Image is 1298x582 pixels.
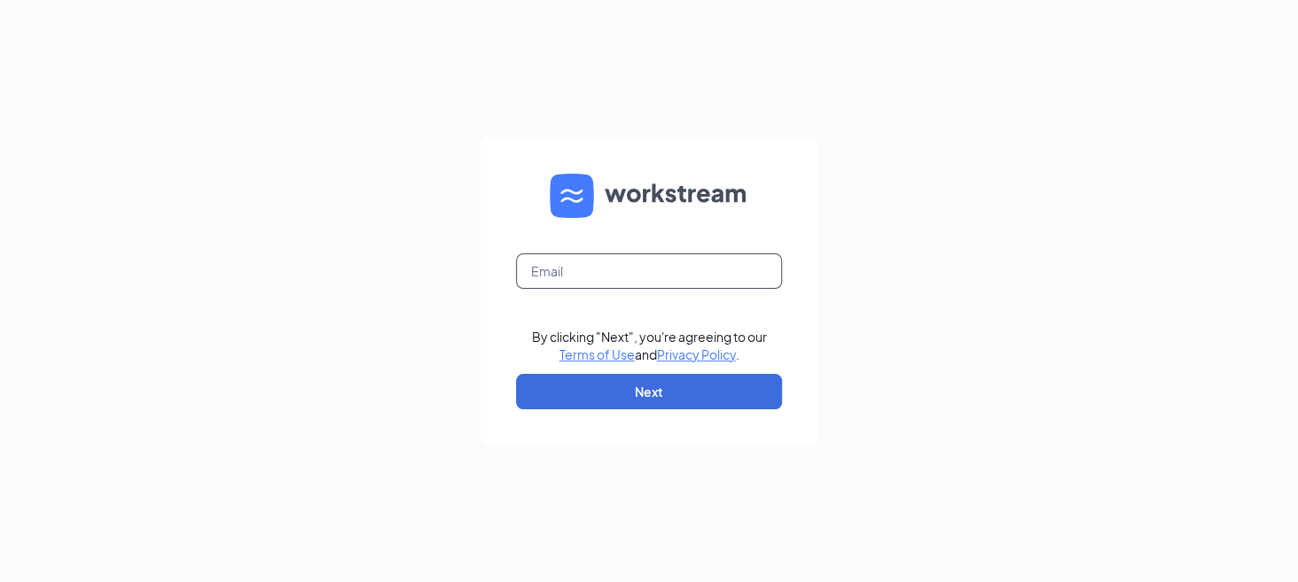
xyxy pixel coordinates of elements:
[516,253,782,289] input: Email
[657,346,736,362] a: Privacy Policy
[559,346,635,362] a: Terms of Use
[532,328,767,363] div: By clicking "Next", you're agreeing to our and .
[516,374,782,409] button: Next
[550,174,748,218] img: WS logo and Workstream text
